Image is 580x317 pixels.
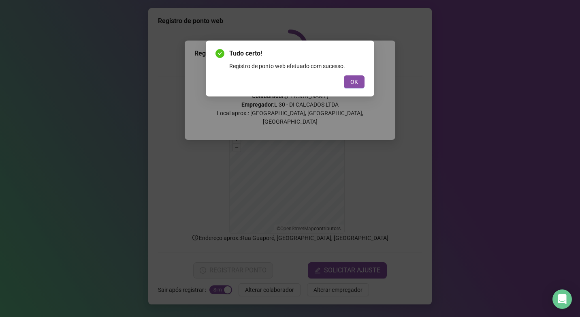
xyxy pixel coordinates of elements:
span: OK [350,77,358,86]
button: OK [344,75,365,88]
span: Tudo certo! [229,49,365,58]
div: Registro de ponto web efetuado com sucesso. [229,62,365,71]
span: check-circle [215,49,224,58]
div: Open Intercom Messenger [552,289,572,309]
